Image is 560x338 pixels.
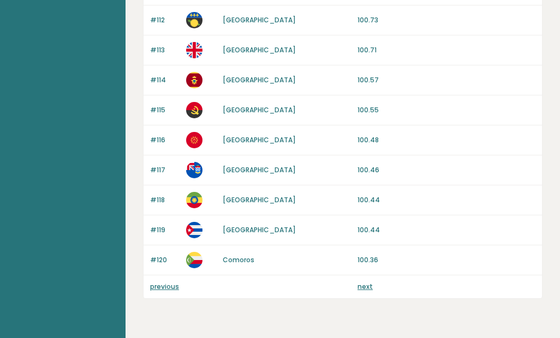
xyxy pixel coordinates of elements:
a: [GEOGRAPHIC_DATA] [223,195,296,204]
p: 100.57 [358,75,535,85]
a: [GEOGRAPHIC_DATA] [223,165,296,174]
p: #117 [150,165,180,175]
img: kg.svg [186,132,202,148]
p: #120 [150,255,180,265]
p: 100.36 [358,255,535,265]
a: [GEOGRAPHIC_DATA] [223,45,296,55]
p: 100.44 [358,195,535,205]
img: cu.svg [186,222,202,238]
img: km.svg [186,252,202,268]
a: [GEOGRAPHIC_DATA] [223,135,296,144]
a: [GEOGRAPHIC_DATA] [223,75,296,84]
p: #113 [150,45,180,55]
p: 100.71 [358,45,535,55]
p: 100.44 [358,225,535,235]
img: et.svg [186,192,202,208]
p: #114 [150,75,180,85]
a: [GEOGRAPHIC_DATA] [223,105,296,114]
p: #118 [150,195,180,205]
p: #119 [150,225,180,235]
a: Comoros [223,255,254,264]
img: gp.svg [186,12,202,28]
img: ao.svg [186,102,202,118]
p: #115 [150,105,180,115]
img: ky.svg [186,162,202,178]
a: [GEOGRAPHIC_DATA] [223,225,296,234]
img: me.svg [186,72,202,88]
p: 100.48 [358,135,535,145]
p: #116 [150,135,180,145]
p: 100.73 [358,15,535,25]
p: #112 [150,15,180,25]
a: next [358,282,373,291]
a: previous [150,282,179,291]
a: [GEOGRAPHIC_DATA] [223,15,296,25]
p: 100.55 [358,105,535,115]
p: 100.46 [358,165,535,175]
img: gb.svg [186,42,202,58]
